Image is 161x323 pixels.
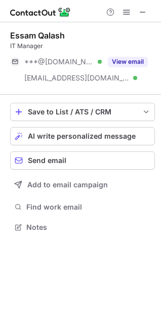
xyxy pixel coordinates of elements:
[10,6,71,18] img: ContactOut v5.3.10
[28,108,137,116] div: Save to List / ATS / CRM
[10,30,65,41] div: Essam Qalash
[10,151,155,170] button: Send email
[10,220,155,234] button: Notes
[10,127,155,145] button: AI write personalized message
[10,176,155,194] button: Add to email campaign
[10,42,155,51] div: IT Manager
[108,57,148,67] button: Reveal Button
[24,73,130,83] span: [EMAIL_ADDRESS][DOMAIN_NAME]
[28,132,136,140] span: AI write personalized message
[26,203,151,212] span: Find work email
[24,57,94,66] span: ***@[DOMAIN_NAME]
[27,181,108,189] span: Add to email campaign
[10,200,155,214] button: Find work email
[10,103,155,121] button: save-profile-one-click
[28,156,66,165] span: Send email
[26,223,151,232] span: Notes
